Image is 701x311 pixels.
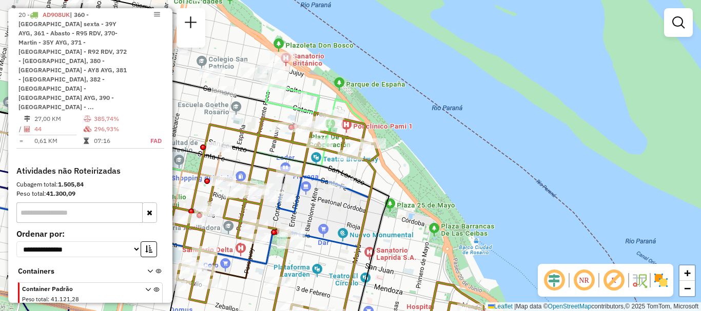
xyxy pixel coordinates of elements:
[84,126,91,132] i: % de utilização da cubagem
[22,284,133,294] span: Container Padrão
[684,266,691,279] span: +
[58,180,84,188] strong: 1.505,84
[161,281,186,291] div: Atividade não roteirizada - Bugle srl
[140,136,162,146] td: FAD
[16,189,164,198] div: Peso total:
[84,116,91,122] i: % de utilização do peso
[34,136,83,146] td: 0,61 KM
[485,302,701,311] div: Map data © contributors,© 2025 TomTom, Microsoft
[199,68,225,78] div: Atividade não roteirizada - ORGANIZACION PA
[93,136,140,146] td: 07:16
[679,265,695,281] a: Zoom in
[93,124,140,134] td: 296,93%
[679,281,695,296] a: Zoom out
[232,181,258,191] div: Atividade não roteirizada - CENTINI SILVINA DEL LUJAN
[572,268,596,293] span: Ocultar NR
[43,11,70,18] span: AD908UK
[514,303,516,310] span: |
[51,296,79,303] span: 41.121,28
[211,86,237,96] div: Atividade não roteirizada - AUTOSERVICIO FU
[270,52,296,62] div: Atividade não roteirizada - RIVALTA MARI
[260,63,285,73] div: Atividade não roteirizada - AGAPE SERVICIOS GASTRONOMICOS S.R.L.
[244,185,269,195] div: Atividade não roteirizada - Roldan Roxana
[210,176,236,186] div: Atividade não roteirizada - MINIMARKET 3
[22,296,48,303] span: Peso total
[16,180,164,189] div: Cubagem total:
[241,68,267,78] div: Atividade não roteirizada - CENA MICAELA SOLEDAD
[93,114,140,124] td: 385,74%
[18,124,24,134] td: /
[24,116,30,122] i: Distância Total
[601,268,626,293] span: Exibir rótulo
[154,11,160,17] em: Opções
[16,166,164,176] h4: Atividades não Roteirizadas
[18,11,127,111] span: | 360 - [GEOGRAPHIC_DATA] sexta - 39Y AYG, 361 - Abasto - R95 RDV, 370- Martin - 35Y AYG, 371 - [...
[488,303,513,310] a: Leaflet
[653,272,669,288] img: Exibir/Ocultar setores
[631,272,648,288] img: Fluxo de ruas
[684,282,691,295] span: −
[668,12,689,33] a: Exibir filtros
[24,126,30,132] i: Total de Atividades
[548,303,592,310] a: OpenStreetMap
[181,12,201,35] a: Nova sessão e pesquisa
[18,136,24,146] td: =
[48,296,49,303] span: :
[18,266,134,277] span: Containers
[141,241,157,257] button: Ordem crescente
[46,190,75,197] strong: 41.300,09
[34,114,83,124] td: 27,00 KM
[262,80,287,90] div: Atividade não roteirizada - ALIANAK SEBASTIAN PABLO
[18,11,127,111] span: 20 -
[542,268,567,293] span: Ocultar deslocamento
[84,138,89,144] i: Tempo total em rota
[34,124,83,134] td: 44
[16,227,164,240] label: Ordenar por:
